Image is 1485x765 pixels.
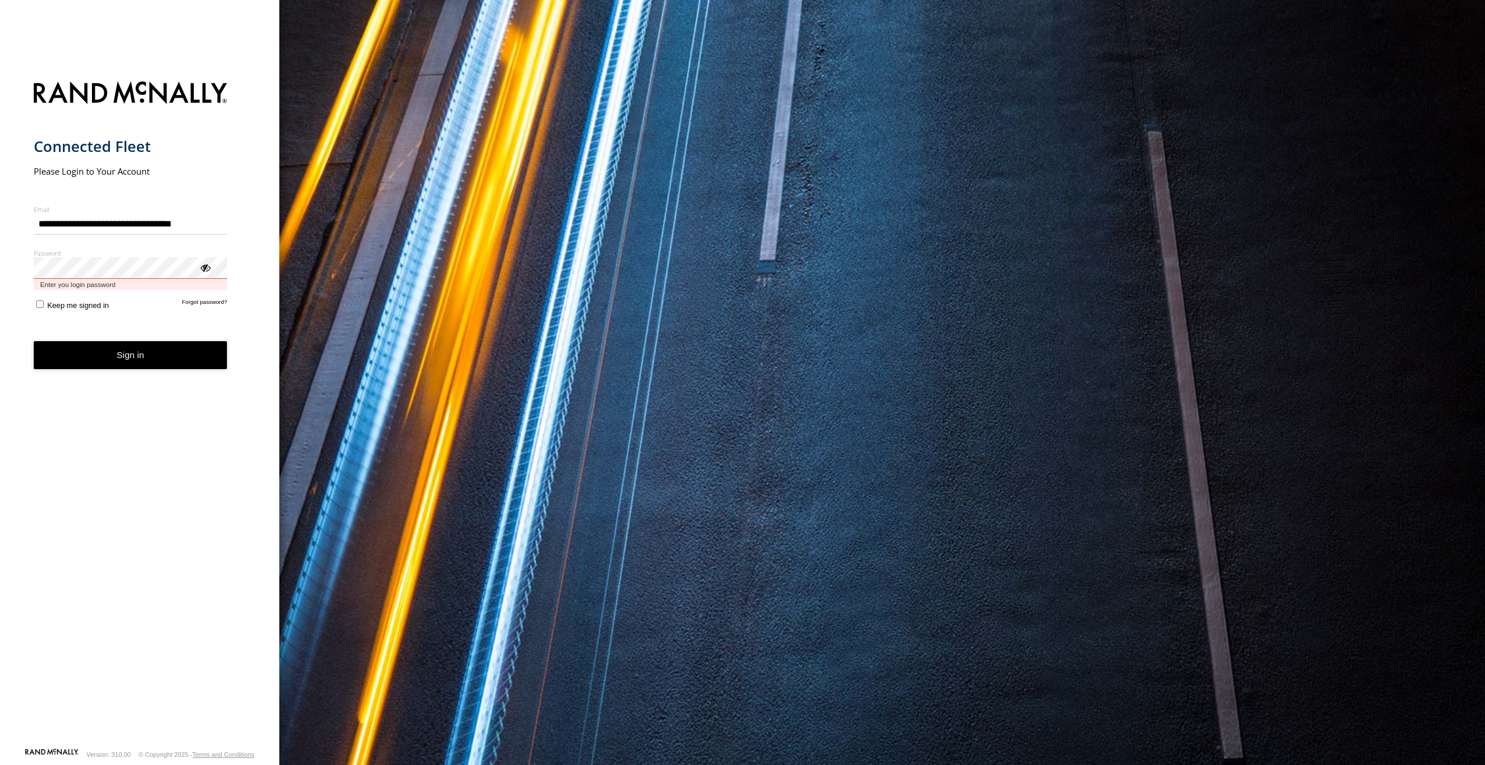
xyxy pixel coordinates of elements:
input: Keep me signed in [36,300,44,308]
img: Rand McNally [34,79,228,109]
h2: Please Login to Your Account [34,165,228,177]
label: Password [34,249,228,257]
a: Visit our Website [25,749,79,760]
a: Forgot password? [182,299,228,310]
a: Terms and Conditions [193,751,254,758]
div: ViewPassword [199,261,211,273]
label: Email [34,205,228,214]
form: main [34,75,246,748]
button: Sign in [34,341,228,370]
div: © Copyright 2025 - [138,751,254,758]
span: Enter you login password [34,279,228,290]
h1: Connected Fleet [34,137,228,156]
div: Version: 310.00 [87,751,131,758]
span: Keep me signed in [47,301,109,310]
